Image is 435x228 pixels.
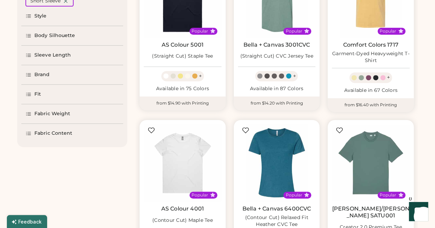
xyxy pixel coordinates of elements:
div: (Straight Cut) Staple Tee [152,53,213,60]
button: Popular Style [398,28,403,34]
button: Popular Style [304,28,309,34]
div: from $14.90 with Printing [140,96,226,110]
div: Fabric Weight [34,110,70,117]
div: Popular [380,28,396,34]
div: (Straight Cut) CVC Jersey Tee [240,53,313,60]
div: + [199,72,202,80]
div: Available in 87 Colors [238,85,316,92]
div: Popular [285,28,302,34]
div: Body Silhouette [34,32,75,39]
div: (Contour Cut) Relaxed Fit Heather CVC Tee [238,214,316,228]
div: from $14.20 with Printing [234,96,320,110]
a: Bella + Canvas 3001CVC [243,41,310,48]
div: Style [34,13,47,20]
div: Popular [192,28,208,34]
div: Available in 75 Colors [144,85,221,92]
div: Popular [380,192,396,198]
div: Popular [192,192,208,198]
a: Bella + Canvas 6400CVC [242,205,311,212]
div: + [387,74,390,81]
div: from $16.40 with Printing [328,98,414,112]
a: AS Colour 5001 [162,41,204,48]
div: Fit [34,91,41,98]
a: AS Colour 4001 [161,205,204,212]
div: Popular [285,192,302,198]
iframe: Front Chat [402,197,432,227]
img: AS Colour 4001 (Contour Cut) Maple Tee [144,124,221,202]
a: [PERSON_NAME]/[PERSON_NAME] SATU001 [332,205,410,219]
div: Fabric Content [34,130,72,137]
div: (Contour Cut) Maple Tee [152,217,213,224]
div: Garment-Dyed Heavyweight T-Shirt [332,50,410,64]
img: Stanley/Stella SATU001 Creator 2.0 Premium Tee [332,124,410,202]
button: Popular Style [210,192,215,197]
div: Sleeve Length [34,52,71,59]
img: BELLA + CANVAS 6400CVC (Contour Cut) Relaxed Fit Heather CVC Tee [238,124,316,202]
div: + [293,72,296,80]
button: Popular Style [210,28,215,34]
a: Comfort Colors 1717 [343,41,399,48]
button: Popular Style [398,192,403,197]
div: Brand [34,71,50,78]
button: Popular Style [304,192,309,197]
div: Available in 67 Colors [332,87,410,94]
